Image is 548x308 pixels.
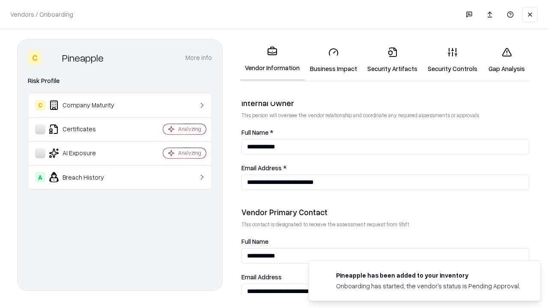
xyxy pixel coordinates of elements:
div: Pineapple [62,51,104,65]
a: Security Controls [423,40,482,80]
div: Risk Profile [28,76,212,86]
img: pineappleenergy.com [319,271,329,281]
div: Pineapple has been added to your inventory [336,271,520,280]
div: Vendor Primary Contact [241,207,529,217]
div: Analyzing [178,149,201,157]
div: A [35,172,45,182]
div: Breach History [35,172,137,182]
div: Certificates [35,124,137,134]
a: Gap Analysis [482,40,531,80]
p: This contact is designated to receive the assessment request from Shift [241,221,529,228]
a: Business Impact [305,40,362,80]
label: Full Name * [241,129,529,136]
img: Pineapple [45,51,59,65]
div: Internal Owner [241,98,529,108]
label: Full Name [241,238,529,245]
a: Vendor Information [240,39,305,81]
div: Onboarding has started, the vendor's status is Pending Approval. [336,281,520,290]
label: Email Address * [241,165,529,171]
div: Company Maturity [35,100,137,110]
a: Security Artifacts [362,40,423,80]
label: Email Address [241,274,529,280]
p: This person will oversee the vendor relationship and coordinate any required assessments or appro... [241,112,529,119]
div: Analyzing [178,125,201,133]
div: C [35,100,45,110]
div: C [28,51,42,65]
button: More info [185,50,212,65]
div: AI Exposure [35,148,137,158]
p: Vendors / Onboarding [10,10,73,19]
